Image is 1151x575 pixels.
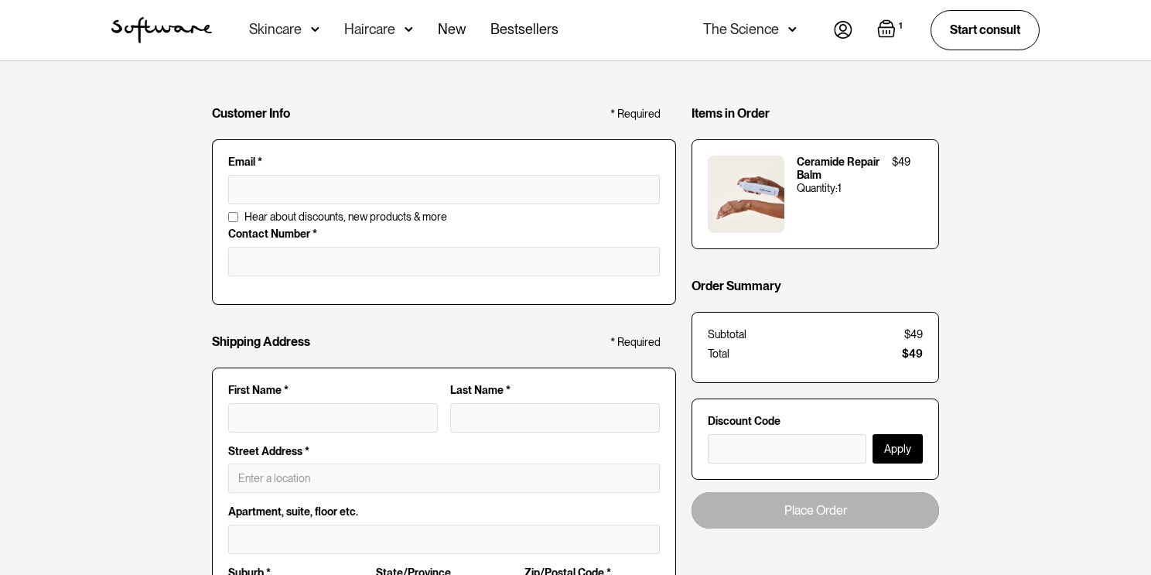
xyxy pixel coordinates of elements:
[111,17,212,43] img: Software Logo
[877,19,906,41] a: Open cart containing 1 items
[703,22,779,37] div: The Science
[788,22,797,37] img: arrow down
[797,182,838,195] div: Quantity:
[902,347,923,361] div: $49
[212,334,310,349] h4: Shipping Address
[797,156,879,182] div: Ceramide Repair Balm
[228,445,660,458] label: Street Address *
[111,17,212,43] a: home
[311,22,319,37] img: arrow down
[405,22,413,37] img: arrow down
[708,415,923,428] label: Discount Code
[228,212,238,222] input: Hear about discounts, new products & more
[708,328,746,341] div: Subtotal
[450,384,660,397] label: Last Name *
[228,228,660,241] label: Contact Number *
[838,182,842,195] div: 1
[610,108,661,121] div: * Required
[244,210,447,224] span: Hear about discounts, new products & more
[892,156,910,169] div: $49
[873,434,923,464] button: Apply Discount
[708,347,729,361] div: Total
[228,384,438,397] label: First Name *
[931,10,1040,50] a: Start consult
[228,505,660,519] label: Apartment, suite, floor etc.
[228,464,660,493] input: Enter a location
[249,22,302,37] div: Skincare
[228,156,660,169] label: Email *
[344,22,395,37] div: Haircare
[610,336,661,349] div: * Required
[212,106,290,121] h4: Customer Info
[692,279,781,293] h4: Order Summary
[692,106,770,121] h4: Items in Order
[896,19,906,33] div: 1
[904,328,923,341] div: $49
